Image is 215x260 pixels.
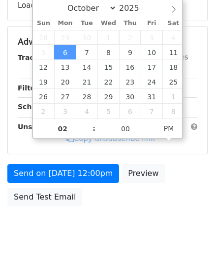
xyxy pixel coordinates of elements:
span: October 17, 2025 [141,59,162,74]
span: October 6, 2025 [54,45,76,59]
strong: Tracking [18,54,51,61]
span: November 8, 2025 [162,104,184,118]
span: October 1, 2025 [97,30,119,45]
a: Copy unsubscribe link [66,134,155,143]
span: October 20, 2025 [54,74,76,89]
span: October 21, 2025 [76,74,97,89]
span: October 9, 2025 [119,45,141,59]
span: Mon [54,20,76,27]
span: Click to toggle [155,118,183,138]
a: Send on [DATE] 12:00pm [7,164,119,183]
input: Year [117,3,152,13]
span: October 13, 2025 [54,59,76,74]
span: October 27, 2025 [54,89,76,104]
span: Sun [33,20,55,27]
span: November 1, 2025 [162,89,184,104]
strong: Filters [18,84,43,92]
span: October 24, 2025 [141,74,162,89]
span: October 28, 2025 [76,89,97,104]
span: October 4, 2025 [162,30,184,45]
span: October 16, 2025 [119,59,141,74]
span: Sat [162,20,184,27]
strong: Schedule [18,103,53,111]
span: Wed [97,20,119,27]
span: October 11, 2025 [162,45,184,59]
span: October 10, 2025 [141,45,162,59]
span: October 29, 2025 [97,89,119,104]
span: October 5, 2025 [33,45,55,59]
span: October 3, 2025 [141,30,162,45]
span: October 7, 2025 [76,45,97,59]
a: Preview [122,164,165,183]
span: October 18, 2025 [162,59,184,74]
span: : [92,118,95,138]
span: September 28, 2025 [33,30,55,45]
span: Thu [119,20,141,27]
span: October 14, 2025 [76,59,97,74]
span: October 2, 2025 [119,30,141,45]
input: Minute [95,119,155,139]
span: October 22, 2025 [97,74,119,89]
span: November 6, 2025 [119,104,141,118]
strong: Unsubscribe [18,123,66,131]
span: October 12, 2025 [33,59,55,74]
h5: Advanced [18,36,197,47]
span: September 30, 2025 [76,30,97,45]
span: October 23, 2025 [119,74,141,89]
span: October 8, 2025 [97,45,119,59]
a: Send Test Email [7,188,82,206]
span: November 4, 2025 [76,104,97,118]
iframe: Chat Widget [166,213,215,260]
span: October 30, 2025 [119,89,141,104]
span: October 15, 2025 [97,59,119,74]
span: October 25, 2025 [162,74,184,89]
span: October 31, 2025 [141,89,162,104]
span: Fri [141,20,162,27]
span: November 7, 2025 [141,104,162,118]
span: November 5, 2025 [97,104,119,118]
span: November 3, 2025 [54,104,76,118]
span: September 29, 2025 [54,30,76,45]
span: November 2, 2025 [33,104,55,118]
input: Hour [33,119,93,139]
span: October 19, 2025 [33,74,55,89]
span: Tue [76,20,97,27]
span: October 26, 2025 [33,89,55,104]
